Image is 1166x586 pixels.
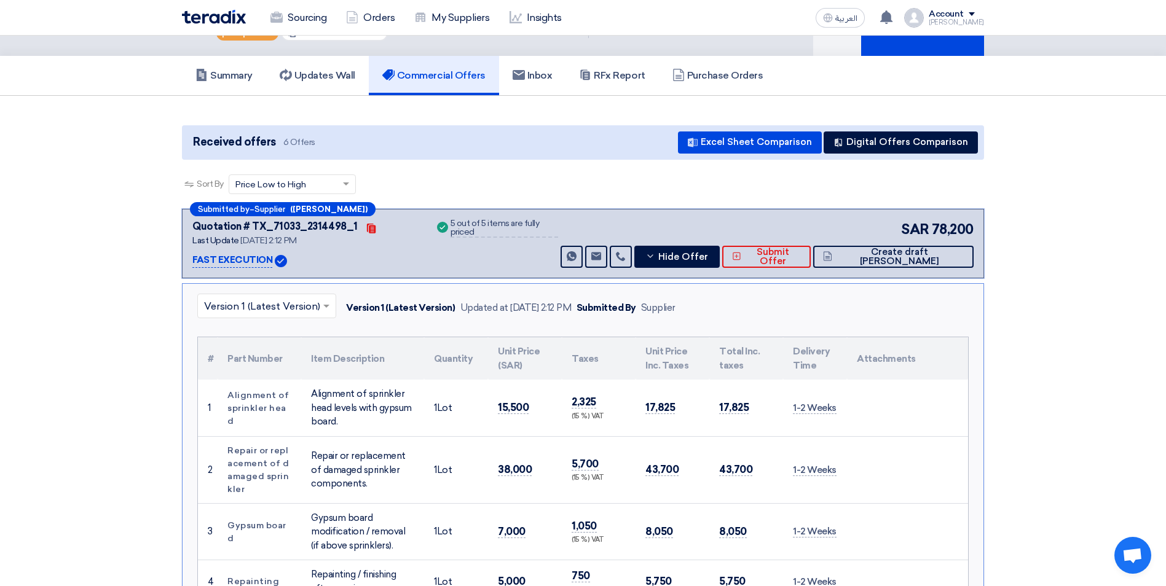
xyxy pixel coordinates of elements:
th: Delivery Time [783,337,847,380]
span: 43,700 [719,463,752,476]
h5: RFx Report [579,69,645,82]
div: Updated at [DATE] 2:12 PM [460,301,572,315]
a: Summary [182,56,266,95]
img: profile_test.png [904,8,924,28]
b: ([PERSON_NAME]) [290,205,368,213]
span: 7,000 [498,525,526,538]
span: 5,700 [572,458,599,471]
td: 2 [198,436,218,503]
a: Open chat [1114,537,1151,574]
td: Gypsum board [218,503,301,560]
span: Sort By [197,178,224,190]
span: 1-2 Weeks [793,464,837,476]
span: SAR [901,219,929,240]
span: RFx [299,28,312,37]
th: Taxes [562,337,636,380]
th: # [198,337,218,380]
div: Submitted By [577,301,636,315]
h5: Summary [195,69,253,82]
span: 17,825 [645,401,675,414]
div: Quotation # TX_71033_2314498_1 [192,219,358,234]
h5: Purchase Orders [672,69,763,82]
div: – [190,202,376,216]
a: Sourcing [261,4,336,31]
span: Important [233,29,272,37]
a: My Suppliers [404,4,499,31]
span: 8,050 [645,525,673,538]
span: Submit Offer [744,248,801,266]
span: 8,050 [719,525,747,538]
span: 2,325 [572,396,596,408]
th: Part Number [218,337,301,380]
button: Digital Offers Comparison [824,131,978,154]
div: (15 %) VAT [572,535,626,545]
th: Total Inc. taxes [709,337,783,380]
span: Supplier [254,205,285,213]
div: 5 out of 5 items are fully priced [451,219,558,238]
td: Lot [424,380,488,436]
a: Updates Wall [266,56,369,95]
span: 750 [572,569,590,582]
span: 43,700 [645,463,679,476]
span: 1,050 [572,520,597,533]
th: Unit Price Inc. Taxes [636,337,709,380]
button: Create draft [PERSON_NAME] [813,246,974,268]
td: Repair or replacement of damaged sprinkler [218,436,301,503]
span: 6 Offers [283,136,315,148]
a: RFx Report [565,56,658,95]
span: #ACC-00020854 [314,28,382,37]
img: Teradix logo [182,10,246,24]
a: Insights [500,4,572,31]
button: Hide Offer [634,246,720,268]
th: Quantity [424,337,488,380]
a: Commercial Offers [369,56,499,95]
td: 1 [198,380,218,436]
span: 17,825 [719,401,749,414]
th: Item Description [301,337,424,380]
span: 1-2 Weeks [793,526,837,537]
span: Create draft [PERSON_NAME] [835,248,964,266]
td: 3 [198,503,218,560]
div: [PERSON_NAME] [929,19,984,26]
th: Attachments [847,337,968,380]
h5: Inbox [513,69,553,82]
h5: Updates Wall [280,69,355,82]
span: Last Update [192,235,239,246]
a: Orders [336,4,404,31]
th: Unit Price (SAR) [488,337,562,380]
div: Account [929,9,964,20]
span: 1 [434,526,437,537]
button: Excel Sheet Comparison [678,131,822,154]
p: FAST EXECUTION [192,253,272,268]
td: Lot [424,436,488,503]
span: Received offers [193,134,276,150]
span: Submitted by [198,205,250,213]
div: Alignment of sprinkler head levels with gypsum board. [311,387,414,429]
div: (15 %) VAT [572,412,626,422]
img: Verified Account [275,255,287,267]
span: 15,500 [498,401,529,414]
button: Submit Offer [722,246,811,268]
span: [DATE] 2:12 PM [240,235,296,246]
div: Repair or replacement of damaged sprinkler components. [311,449,414,491]
div: Version 1 (Latest Version) [346,301,455,315]
h5: Commercial Offers [382,69,486,82]
a: Inbox [499,56,566,95]
div: Supplier [641,301,676,315]
td: Lot [424,503,488,560]
span: 1-2 Weeks [793,402,837,414]
span: Price Low to High [235,178,306,191]
span: 1 [434,464,437,475]
span: العربية [835,14,857,23]
button: العربية [816,8,865,28]
span: 78,200 [932,219,974,240]
span: 1 [434,402,437,413]
span: Hide Offer [658,252,708,262]
a: Purchase Orders [659,56,777,95]
div: Gypsum board modification / removal (if above sprinklers). [311,511,414,553]
div: (15 %) VAT [572,473,626,483]
td: Alignment of sprinkler head [218,380,301,436]
span: 38,000 [498,463,532,476]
